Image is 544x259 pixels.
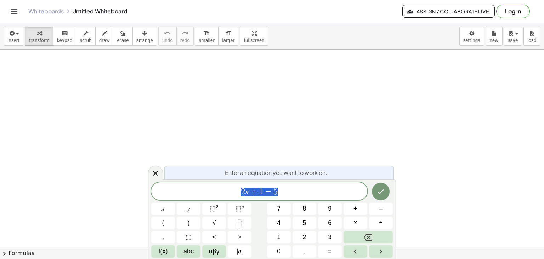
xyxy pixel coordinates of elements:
[379,204,382,214] span: –
[302,204,306,214] span: 8
[328,232,331,242] span: 3
[57,38,73,43] span: keypad
[241,248,243,255] span: |
[344,231,393,243] button: Backspace
[302,232,306,242] span: 2
[408,8,489,15] span: Assign / Collaborate Live
[162,218,164,228] span: (
[164,29,171,38] i: undo
[245,187,249,196] var: x
[344,245,367,258] button: Left arrow
[241,188,245,196] span: 2
[236,205,242,212] span: ⬚
[209,247,220,256] span: αβγ
[293,203,316,215] button: 8
[293,217,316,229] button: 5
[225,169,327,177] span: Enter an equation you want to work on.
[203,29,210,38] i: format_size
[132,27,157,46] button: arrange
[182,29,188,38] i: redo
[162,38,173,43] span: undo
[293,245,316,258] button: .
[177,231,200,243] button: Placeholder
[523,27,540,46] button: load
[273,188,278,196] span: 5
[95,27,114,46] button: draw
[267,245,291,258] button: 0
[463,38,480,43] span: settings
[195,27,219,46] button: format_sizesmaller
[177,245,200,258] button: Alphabet
[177,203,200,215] button: y
[7,38,19,43] span: insert
[212,218,216,228] span: √
[328,218,331,228] span: 6
[228,245,251,258] button: Absolute value
[61,29,68,38] i: keyboard
[151,231,175,243] button: ,
[188,218,190,228] span: )
[176,27,194,46] button: redoredo
[318,217,342,229] button: 6
[277,204,280,214] span: 7
[237,247,243,256] span: a
[369,245,393,258] button: Right arrow
[216,204,219,209] sup: 2
[304,247,305,256] span: .
[151,217,175,229] button: (
[508,38,518,43] span: save
[28,8,64,15] a: Whiteboards
[210,205,216,212] span: ⬚
[237,248,238,255] span: |
[244,38,264,43] span: fullscreen
[80,38,92,43] span: scrub
[53,27,76,46] button: keyboardkeypad
[277,218,280,228] span: 4
[113,27,132,46] button: erase
[202,203,226,215] button: Squared
[527,38,537,43] span: load
[180,38,190,43] span: redo
[372,183,390,200] button: Done
[99,38,110,43] span: draw
[76,27,96,46] button: scrub
[187,204,190,214] span: y
[202,231,226,243] button: Less than
[162,232,164,242] span: ,
[369,203,393,215] button: Minus
[263,188,273,196] span: =
[302,218,306,228] span: 5
[225,29,232,38] i: format_size
[267,217,291,229] button: 4
[496,5,530,18] button: Log in
[489,38,498,43] span: new
[199,38,215,43] span: smaller
[369,217,393,229] button: Divide
[158,27,177,46] button: undoundo
[402,5,495,18] button: Assign / Collaborate Live
[238,232,242,242] span: >
[228,203,251,215] button: Superscript
[151,245,175,258] button: Functions
[504,27,522,46] button: save
[159,247,168,256] span: f(x)
[177,217,200,229] button: )
[259,188,263,196] span: 1
[277,247,280,256] span: 0
[29,38,50,43] span: transform
[353,204,357,214] span: +
[318,203,342,215] button: 9
[353,218,357,228] span: ×
[277,232,280,242] span: 1
[328,247,332,256] span: =
[25,27,53,46] button: transform
[486,27,503,46] button: new
[318,231,342,243] button: 3
[379,218,383,228] span: ÷
[328,204,331,214] span: 9
[267,203,291,215] button: 7
[212,232,216,242] span: <
[228,217,251,229] button: Fraction
[186,232,192,242] span: ⬚
[4,27,23,46] button: insert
